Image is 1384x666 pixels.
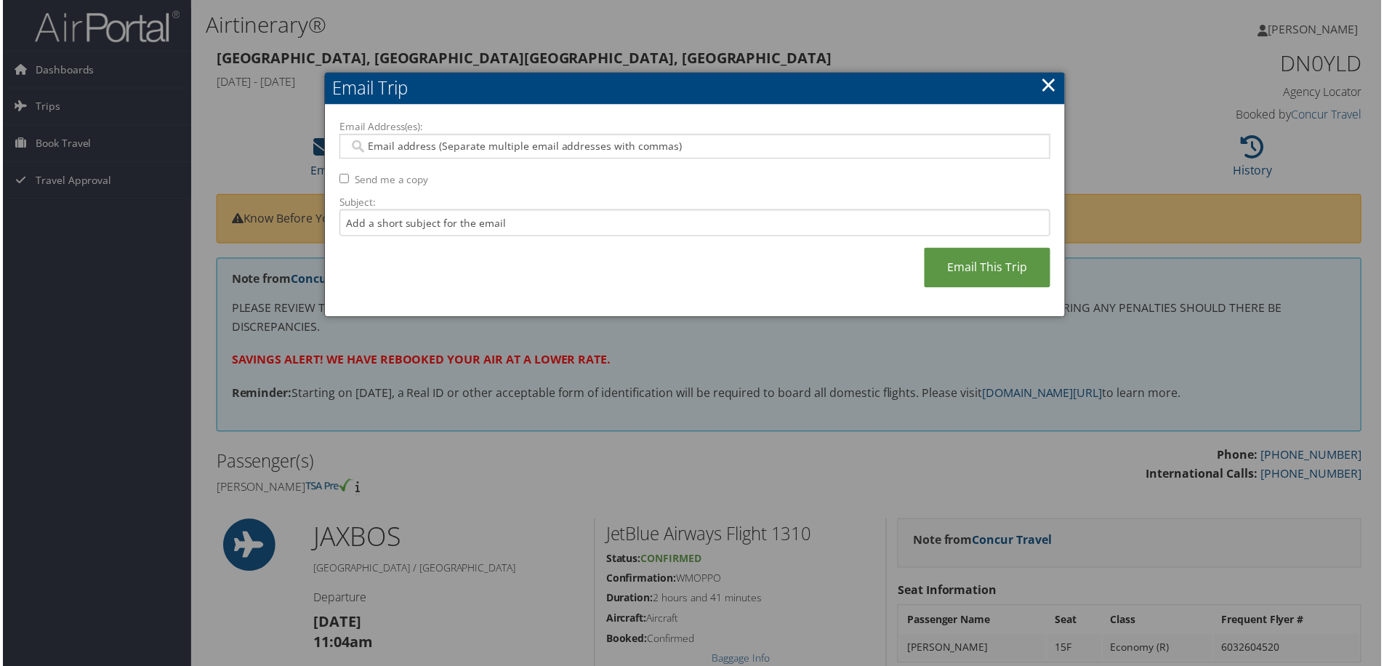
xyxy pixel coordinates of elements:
input: Add a short subject for the email [338,210,1052,237]
h2: Email Trip [323,73,1066,105]
a: Email This Trip [925,249,1052,289]
a: × [1042,71,1058,100]
label: Send me a copy [353,173,427,188]
label: Subject: [338,196,1052,210]
input: Email address (Separate multiple email addresses with commas) [347,140,1042,154]
label: Email Address(es): [338,120,1052,135]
